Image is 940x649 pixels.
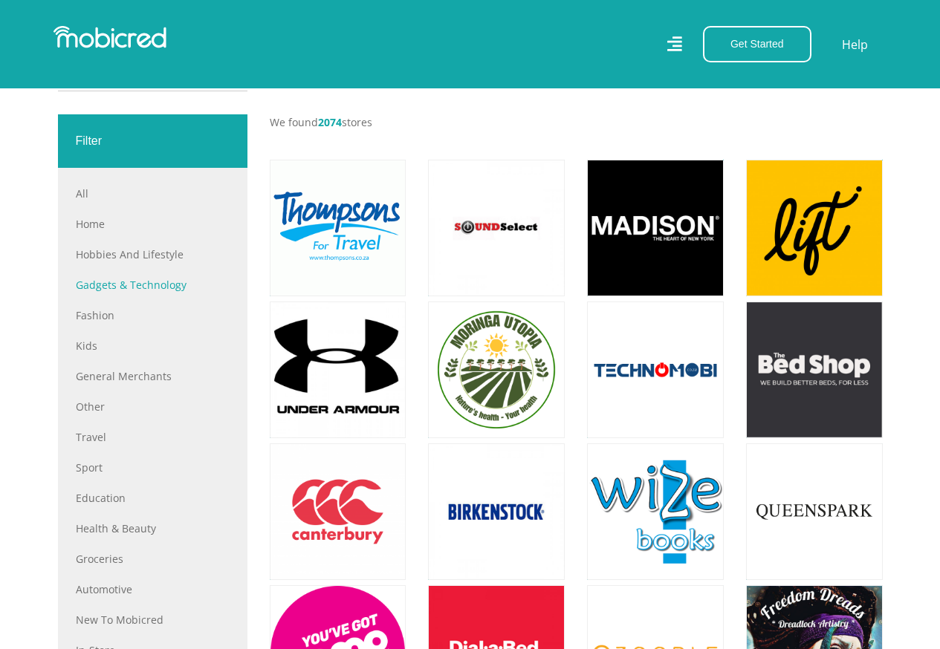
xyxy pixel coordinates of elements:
img: Mobicred [54,26,166,48]
a: Travel [76,429,230,445]
div: Filter [58,114,247,168]
button: Get Started [703,26,811,62]
a: Education [76,490,230,506]
a: Groceries [76,551,230,567]
a: Other [76,399,230,414]
a: Fashion [76,307,230,323]
a: Gadgets & Technology [76,277,230,293]
a: Kids [76,338,230,353]
a: Automotive [76,581,230,597]
a: Hobbies and Lifestyle [76,247,230,262]
span: 2074 [318,115,342,129]
p: We found stores [270,114,883,130]
a: General Merchants [76,368,230,384]
a: Health & Beauty [76,521,230,536]
a: New to Mobicred [76,612,230,627]
a: Sport [76,460,230,475]
a: All [76,186,230,201]
a: Home [76,216,230,232]
a: Help [841,35,869,54]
